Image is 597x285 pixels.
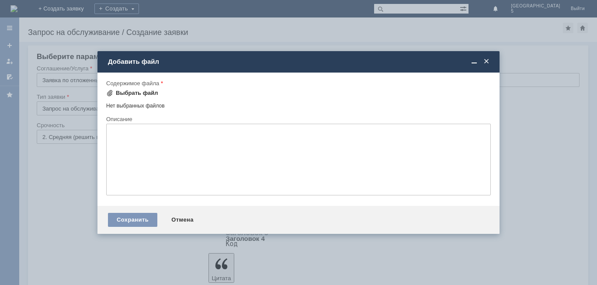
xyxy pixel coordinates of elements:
div: Содержимое файла [106,80,489,86]
div: Нет выбранных файлов [106,99,491,109]
div: [PERSON_NAME]/ [PERSON_NAME] удалить отложенные чеки за [DATE] [3,3,128,17]
div: Выбрать файл [116,90,158,97]
div: Добавить файл [108,58,491,66]
span: Закрыть [482,58,491,66]
span: Свернуть (Ctrl + M) [470,58,479,66]
div: Описание [106,116,489,122]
